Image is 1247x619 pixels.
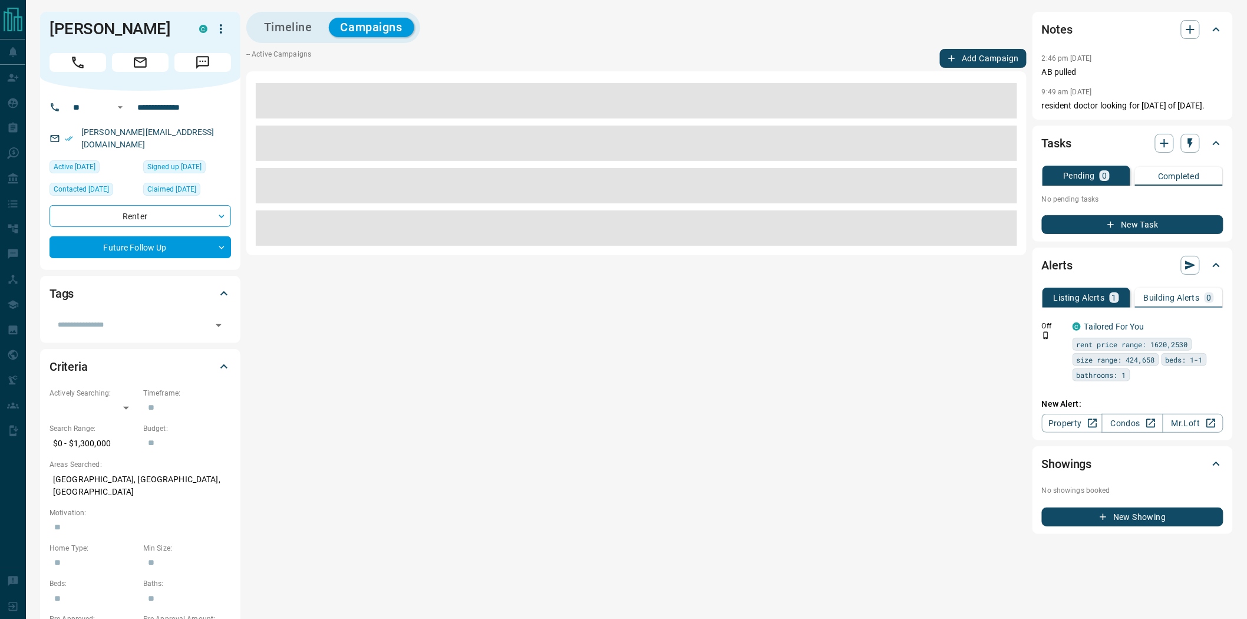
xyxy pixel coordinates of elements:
[1042,215,1223,234] button: New Task
[329,18,414,37] button: Campaigns
[1042,251,1223,279] div: Alerts
[1042,129,1223,157] div: Tasks
[1042,20,1073,39] h2: Notes
[54,161,95,173] span: Active [DATE]
[1042,414,1103,433] a: Property
[1163,414,1223,433] a: Mr.Loft
[940,49,1027,68] button: Add Campaign
[50,236,231,258] div: Future Follow Up
[50,434,137,453] p: $0 - $1,300,000
[50,423,137,434] p: Search Range:
[147,161,202,173] span: Signed up [DATE]
[50,284,74,303] h2: Tags
[199,25,207,33] div: condos.ca
[1042,134,1071,153] h2: Tasks
[1042,398,1223,410] p: New Alert:
[81,127,215,149] a: [PERSON_NAME][EMAIL_ADDRESS][DOMAIN_NAME]
[143,388,231,399] p: Timeframe:
[50,357,88,376] h2: Criteria
[1042,190,1223,208] p: No pending tasks
[1102,172,1107,180] p: 0
[112,53,169,72] span: Email
[50,53,106,72] span: Call
[1042,455,1092,473] h2: Showings
[50,470,231,502] p: [GEOGRAPHIC_DATA], [GEOGRAPHIC_DATA], [GEOGRAPHIC_DATA]
[246,49,311,68] p: -- Active Campaigns
[143,160,231,177] div: Sat Jul 11 2020
[143,578,231,589] p: Baths:
[1102,414,1163,433] a: Condos
[50,183,137,199] div: Thu Feb 23 2023
[113,100,127,114] button: Open
[1077,338,1188,350] span: rent price range: 1620,2530
[50,279,231,308] div: Tags
[1042,331,1050,340] svg: Push Notification Only
[50,459,231,470] p: Areas Searched:
[1054,294,1105,302] p: Listing Alerts
[174,53,231,72] span: Message
[50,388,137,399] p: Actively Searching:
[1144,294,1200,302] p: Building Alerts
[1063,172,1095,180] p: Pending
[252,18,324,37] button: Timeline
[1073,322,1081,331] div: condos.ca
[143,183,231,199] div: Mon Mar 04 2024
[143,423,231,434] p: Budget:
[1042,508,1223,526] button: New Showing
[1207,294,1212,302] p: 0
[1042,485,1223,496] p: No showings booked
[50,160,137,177] div: Sun Aug 10 2025
[1166,354,1203,366] span: beds: 1-1
[1042,15,1223,44] div: Notes
[1042,54,1092,62] p: 2:46 pm [DATE]
[210,317,227,334] button: Open
[147,183,196,195] span: Claimed [DATE]
[50,19,182,38] h1: [PERSON_NAME]
[50,205,231,227] div: Renter
[143,543,231,554] p: Min Size:
[50,353,231,381] div: Criteria
[50,543,137,554] p: Home Type:
[1158,172,1200,180] p: Completed
[1042,88,1092,96] p: 9:49 am [DATE]
[1042,321,1065,331] p: Off
[65,134,73,143] svg: Email Verified
[1077,354,1155,366] span: size range: 424,658
[50,508,231,518] p: Motivation:
[1112,294,1117,302] p: 1
[54,183,109,195] span: Contacted [DATE]
[1042,450,1223,478] div: Showings
[1077,369,1126,381] span: bathrooms: 1
[1042,100,1223,112] p: resident doctor looking for [DATE] of [DATE].
[50,578,137,589] p: Beds:
[1042,256,1073,275] h2: Alerts
[1084,322,1144,331] a: Tailored For You
[1042,66,1223,78] p: AB pulled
